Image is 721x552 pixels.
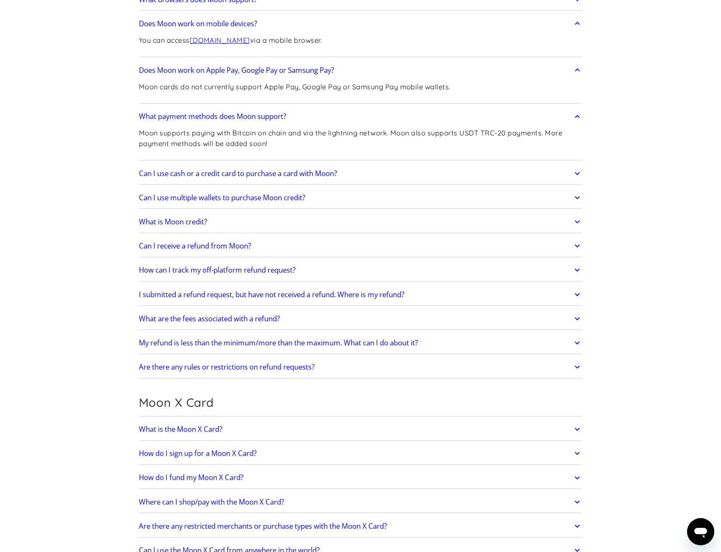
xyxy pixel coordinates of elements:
a: I submitted a refund request, but have not received a refund. Where is my refund? [139,286,583,304]
a: Does Moon work on Apple Pay, Google Pay or Samsung Pay? [139,61,583,79]
h2: What is the Moon X Card? [139,425,222,433]
h2: Where can I shop/pay with the Moon X Card? [139,498,284,506]
h2: What are the fees associated with a refund? [139,315,280,323]
h2: How do I sign up for a Moon X Card? [139,449,257,458]
a: [DOMAIN_NAME] [190,36,250,44]
h2: Are there any rules or restrictions on refund requests? [139,363,315,371]
h2: How do I fund my Moon X Card? [139,473,243,482]
p: Moon supports paying with Bitcoin on chain and via the lightning network. Moon also supports USDT... [139,128,583,149]
p: Moon cards do not currently support Apple Pay, Google Pay or Samsung Pay mobile wallets. [139,82,450,92]
p: You can access via a mobile browser. [139,35,322,46]
h2: Does Moon work on mobile devices? [139,19,257,28]
a: Where can I shop/pay with the Moon X Card? [139,493,583,511]
h2: What payment methods does Moon support? [139,112,286,121]
a: Can I use cash or a credit card to purchase a card with Moon? [139,165,583,182]
h2: Can I use multiple wallets to purchase Moon credit? [139,193,305,202]
h2: What is Moon credit? [139,218,207,226]
a: Can I receive a refund from Moon? [139,237,583,255]
a: Can I use multiple wallets to purchase Moon credit? [139,189,583,207]
h2: Does Moon work on Apple Pay, Google Pay or Samsung Pay? [139,66,334,75]
a: What is the Moon X Card? [139,420,583,438]
a: What is Moon credit? [139,213,583,231]
h2: My refund is less than the minimum/more than the maximum. What can I do about it? [139,339,418,347]
a: How do I fund my Moon X Card? [139,469,583,487]
h2: Can I receive a refund from Moon? [139,242,251,250]
a: Does Moon work on mobile devices? [139,15,583,33]
h2: Are there any restricted merchants or purchase types with the Moon X Card? [139,522,387,530]
a: What are the fees associated with a refund? [139,310,583,328]
h2: Moon X Card [139,395,583,410]
h2: I submitted a refund request, but have not received a refund. Where is my refund? [139,290,404,299]
a: Are there any rules or restrictions on refund requests? [139,358,583,376]
a: What payment methods does Moon support? [139,108,583,125]
h2: How can I track my off-platform refund request? [139,266,296,274]
a: How can I track my off-platform refund request? [139,261,583,279]
a: Are there any restricted merchants or purchase types with the Moon X Card? [139,517,583,535]
iframe: Button to launch messaging window [687,518,714,545]
a: How do I sign up for a Moon X Card? [139,444,583,462]
a: My refund is less than the minimum/more than the maximum. What can I do about it? [139,334,583,352]
h2: Can I use cash or a credit card to purchase a card with Moon? [139,169,337,178]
